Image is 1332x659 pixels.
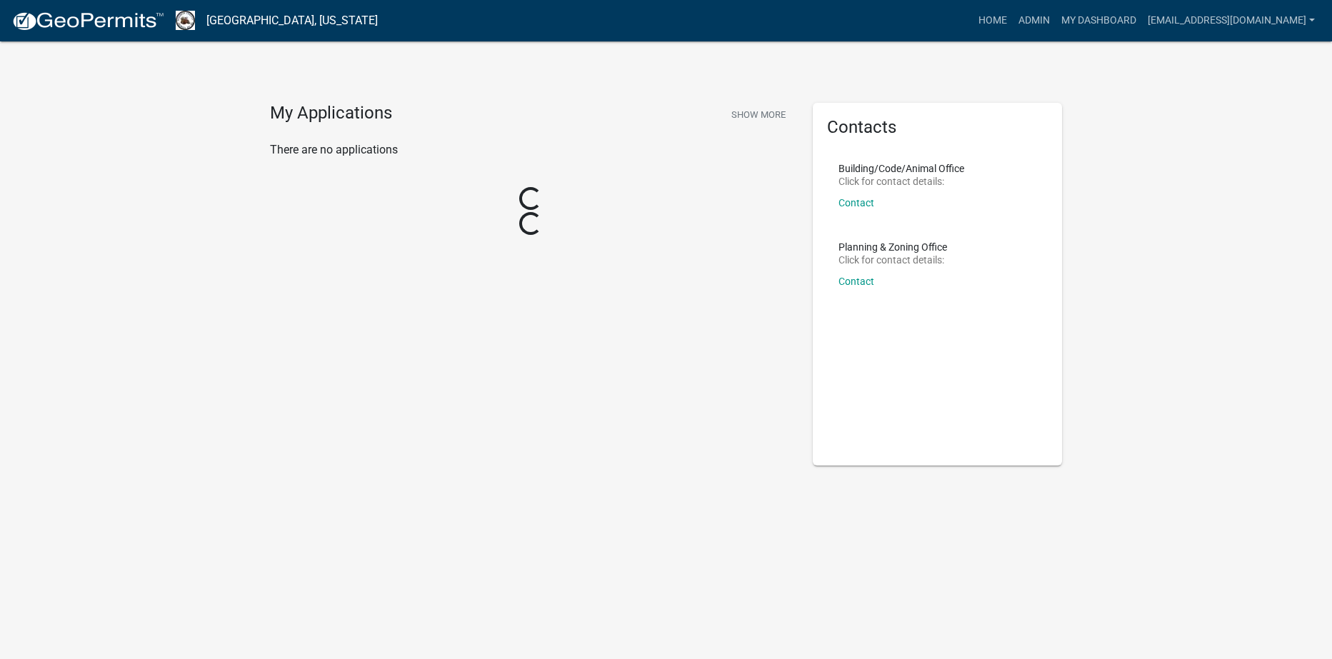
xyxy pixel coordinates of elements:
p: Building/Code/Animal Office [838,164,964,173]
button: Show More [726,103,791,126]
a: My Dashboard [1056,7,1142,34]
p: There are no applications [270,141,791,159]
p: Click for contact details: [838,255,947,265]
a: Contact [838,276,874,287]
a: [GEOGRAPHIC_DATA], [US_STATE] [206,9,378,33]
a: Contact [838,197,874,208]
img: Madison County, Georgia [176,11,195,30]
a: Admin [1013,7,1056,34]
p: Click for contact details: [838,176,964,186]
a: Home [973,7,1013,34]
p: Planning & Zoning Office [838,242,947,252]
h4: My Applications [270,103,392,124]
h5: Contacts [827,117,1048,138]
a: [EMAIL_ADDRESS][DOMAIN_NAME] [1142,7,1321,34]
